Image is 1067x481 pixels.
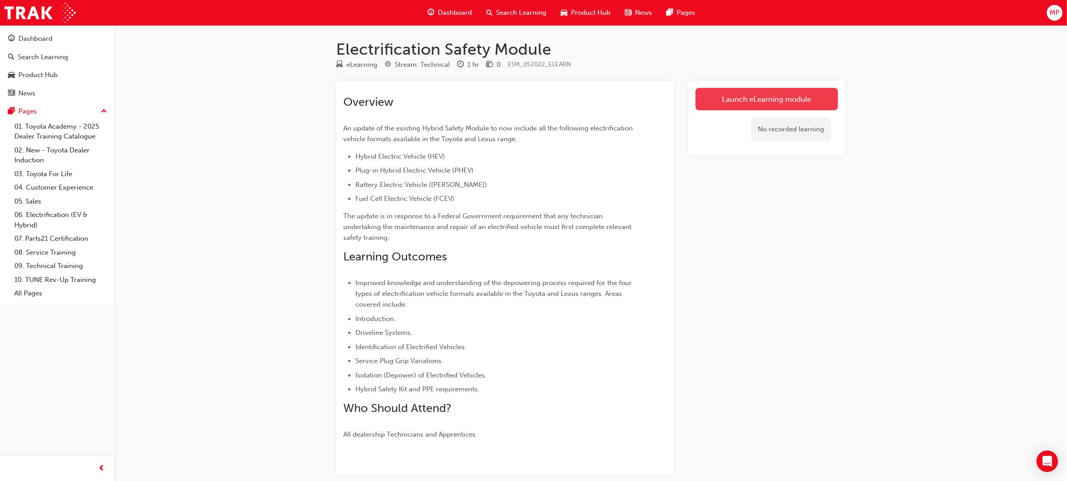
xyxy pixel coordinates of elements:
span: Driveline Systems. [355,329,412,337]
a: car-iconProduct Hub [553,4,618,22]
span: All dealership Technicians and Apprentices. [343,430,477,438]
a: 07. Parts21 Certification [11,232,111,246]
span: MP [1050,8,1059,18]
div: Duration [457,59,479,70]
div: Price [486,59,501,70]
div: eLearning [346,60,377,70]
a: Search Learning [4,49,111,65]
span: Who Should Attend? [343,401,451,415]
a: 08. Service Training [11,246,111,260]
a: search-iconSearch Learning [479,4,553,22]
button: Pages [4,103,111,120]
span: Hybrid Safety Kit and PPE requirements. [355,385,480,393]
span: Learning Outcomes [343,250,447,264]
a: 03. Toyota For Life [11,167,111,181]
a: news-iconNews [618,4,659,22]
span: pages-icon [666,7,673,18]
div: No recorded learning [751,117,831,141]
span: Product Hub [571,8,610,18]
span: target-icon [384,61,391,69]
span: Dashboard [438,8,472,18]
span: news-icon [8,90,15,98]
a: 02. New - Toyota Dealer Induction [11,143,111,167]
a: pages-iconPages [659,4,702,22]
span: car-icon [8,71,15,79]
a: Product Hub [4,67,111,83]
a: guage-iconDashboard [420,4,479,22]
span: car-icon [561,7,567,18]
a: News [4,85,111,102]
span: money-icon [486,61,493,69]
button: DashboardSearch LearningProduct HubNews [4,29,111,103]
span: An update of the existing Hybrid Safety Module to now include all the following electrification v... [343,124,635,143]
img: Trak [4,3,76,23]
a: 01. Toyota Academy - 2025 Dealer Training Catalogue [11,120,111,143]
span: The update is in response to a Federal Government requirement that any technician undertaking the... [343,212,633,242]
a: 09. Technical Training [11,259,111,273]
span: news-icon [625,7,631,18]
div: Open Intercom Messenger [1037,451,1058,472]
a: Launch eLearning module [695,88,838,110]
div: Stream [384,59,450,70]
span: guage-icon [428,7,434,18]
span: up-icon [101,106,107,117]
a: 10. TUNE Rev-Up Training [11,273,111,287]
span: Pages [677,8,695,18]
span: Search Learning [496,8,546,18]
a: 05. Sales [11,195,111,208]
span: Plug-in Hybrid Electric Vehicle (PHEV) [355,166,474,174]
div: News [18,88,35,99]
span: clock-icon [457,61,464,69]
span: Service Plug Grip Variations. [355,357,443,365]
div: 0 [497,60,501,70]
div: 1 hr [467,60,479,70]
span: search-icon [8,53,14,61]
div: Pages [18,106,37,117]
a: Dashboard [4,30,111,47]
span: Fuel Cell Electric Vehicle (FCEV) [355,195,454,203]
div: Stream: Technical [395,60,450,70]
div: Product Hub [18,70,58,80]
span: Battery Electric Vehicle ([PERSON_NAME]) [355,181,487,189]
span: Overview [343,95,393,109]
span: Improved knowledge and understanding of the depowering process required for the four types of ele... [355,279,634,308]
span: pages-icon [8,108,15,116]
span: learningResourceType_ELEARNING-icon [336,61,343,69]
span: Introduction. [355,315,396,323]
span: News [635,8,652,18]
h1: Electrification Safety Module [336,39,845,59]
span: Identification of Electrified Vehicles. [355,343,467,351]
span: Isolation (Depower) of Electrified Vehicles. [355,371,487,379]
a: All Pages [11,286,111,300]
span: search-icon [486,7,492,18]
a: 06. Electrification (EV & Hybrid) [11,208,111,232]
div: Search Learning [18,52,68,62]
button: MP [1047,5,1063,21]
a: 04. Customer Experience [11,181,111,195]
span: Hybrid Electric Vehicle (HEV) [355,152,445,160]
span: guage-icon [8,35,15,43]
span: Learning resource code [508,61,571,68]
div: Dashboard [18,34,52,44]
div: Type [336,59,377,70]
span: prev-icon [99,463,105,474]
